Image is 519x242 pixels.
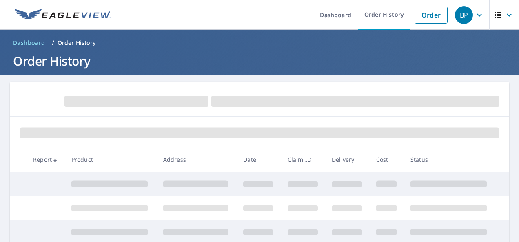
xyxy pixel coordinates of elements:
[13,39,45,47] span: Dashboard
[455,6,473,24] div: BP
[415,7,448,24] a: Order
[237,147,281,172] th: Date
[404,147,496,172] th: Status
[58,39,96,47] p: Order History
[10,53,509,69] h1: Order History
[10,36,509,49] nav: breadcrumb
[281,147,325,172] th: Claim ID
[65,147,157,172] th: Product
[325,147,369,172] th: Delivery
[370,147,404,172] th: Cost
[27,147,65,172] th: Report #
[15,9,111,21] img: EV Logo
[52,38,54,48] li: /
[157,147,237,172] th: Address
[10,36,49,49] a: Dashboard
